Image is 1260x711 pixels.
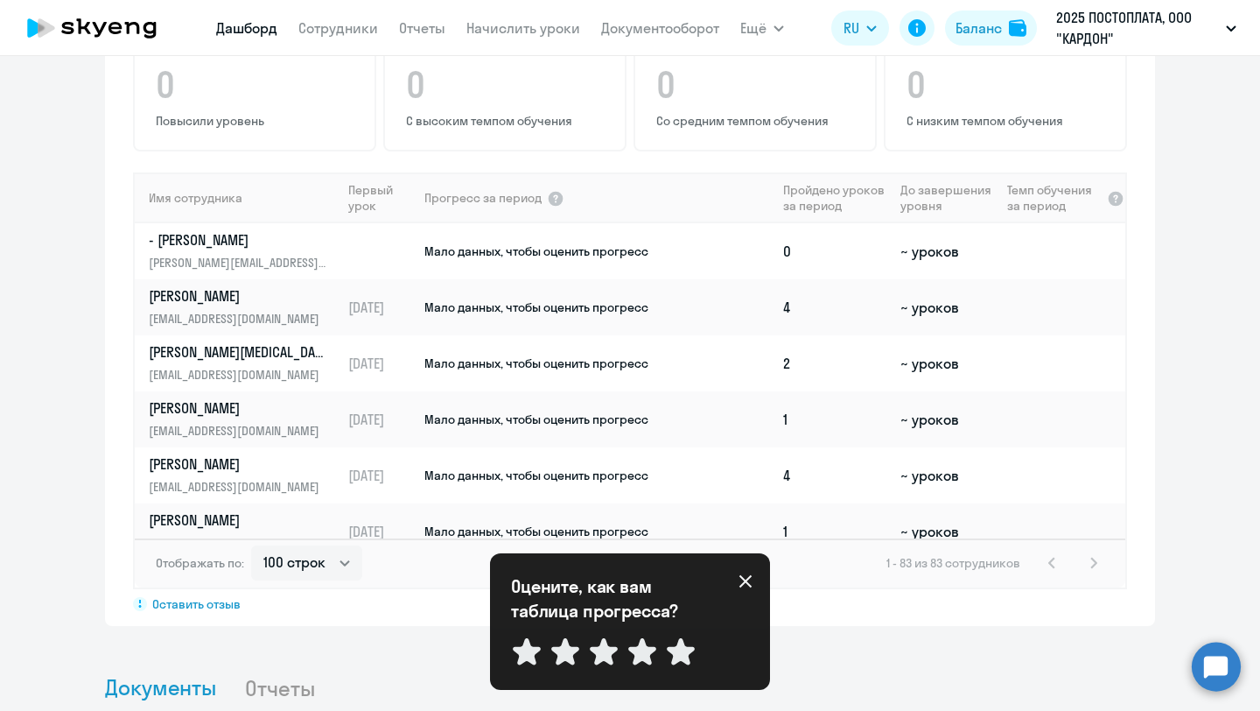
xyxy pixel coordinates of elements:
[886,555,1020,571] span: 1 - 83 из 83 сотрудников
[893,335,999,391] td: ~ уроков
[149,286,329,306] p: [PERSON_NAME]
[776,335,893,391] td: 2
[601,19,719,37] a: Документооборот
[893,391,999,447] td: ~ уроков
[424,190,542,206] span: Прогресс за период
[149,533,329,553] p: [EMAIL_ADDRESS][DOMAIN_NAME]
[1009,19,1026,37] img: balance
[831,11,889,46] button: RU
[149,477,329,496] p: [EMAIL_ADDRESS][DOMAIN_NAME]
[945,11,1037,46] button: Балансbalance
[776,447,893,503] td: 4
[149,342,329,362] p: [PERSON_NAME][MEDICAL_DATA]
[341,447,423,503] td: [DATE]
[152,596,241,612] span: Оставить отзыв
[149,365,329,384] p: [EMAIL_ADDRESS][DOMAIN_NAME]
[893,503,999,560] td: ~ уроков
[156,555,244,571] span: Отображать по:
[341,503,423,560] td: [DATE]
[341,172,423,223] th: Первый урок
[424,355,648,371] span: Мало данных, чтобы оценить прогресс
[511,574,703,623] p: Оцените, как вам таблица прогресса?
[149,421,329,440] p: [EMAIL_ADDRESS][DOMAIN_NAME]
[149,286,340,328] a: [PERSON_NAME][EMAIL_ADDRESS][DOMAIN_NAME]
[776,279,893,335] td: 4
[776,172,893,223] th: Пройдено уроков за период
[424,243,648,259] span: Мало данных, чтобы оценить прогресс
[1007,182,1102,214] span: Темп обучения за период
[1056,7,1219,49] p: 2025 ПОСТОПЛАТА, ООО "КАРДОН"
[149,454,340,496] a: [PERSON_NAME][EMAIL_ADDRESS][DOMAIN_NAME]
[843,18,859,39] span: RU
[466,19,580,37] a: Начислить уроки
[776,391,893,447] td: 1
[149,309,329,328] p: [EMAIL_ADDRESS][DOMAIN_NAME]
[341,279,423,335] td: [DATE]
[424,299,648,315] span: Мало данных, чтобы оценить прогресс
[740,18,766,39] span: Ещё
[149,510,329,530] p: [PERSON_NAME]
[1047,7,1245,49] button: 2025 ПОСТОПЛАТА, ООО "КАРДОН"
[424,468,648,483] span: Мало данных, чтобы оценить прогресс
[135,172,341,223] th: Имя сотрудника
[424,412,648,427] span: Мало данных, чтобы оценить прогресс
[341,391,423,447] td: [DATE]
[776,503,893,560] td: 1
[893,447,999,503] td: ~ уроков
[216,19,277,37] a: Дашборд
[149,253,329,272] p: [PERSON_NAME][EMAIL_ADDRESS][DOMAIN_NAME]
[955,18,1002,39] div: Баланс
[893,172,999,223] th: До завершения уровня
[149,230,329,250] p: - [PERSON_NAME]
[424,524,648,539] span: Мало данных, чтобы оценить прогресс
[149,510,340,553] a: [PERSON_NAME][EMAIL_ADDRESS][DOMAIN_NAME]
[298,19,378,37] a: Сотрудники
[399,19,445,37] a: Отчеты
[149,230,340,272] a: - [PERSON_NAME][PERSON_NAME][EMAIL_ADDRESS][DOMAIN_NAME]
[149,342,340,384] a: [PERSON_NAME][MEDICAL_DATA][EMAIL_ADDRESS][DOMAIN_NAME]
[893,223,999,279] td: ~ уроков
[149,398,329,418] p: [PERSON_NAME]
[776,223,893,279] td: 0
[341,335,423,391] td: [DATE]
[149,398,340,440] a: [PERSON_NAME][EMAIL_ADDRESS][DOMAIN_NAME]
[740,11,784,46] button: Ещё
[149,454,329,474] p: [PERSON_NAME]
[893,279,999,335] td: ~ уроков
[105,674,216,700] span: Документы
